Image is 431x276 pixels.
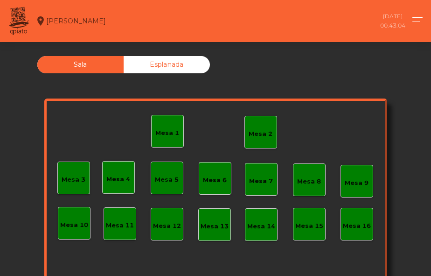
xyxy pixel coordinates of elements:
[343,221,371,231] div: Mesa 16
[380,21,405,30] div: 00:43:04
[37,56,124,73] div: Sala
[247,222,275,231] div: Mesa 14
[155,175,179,184] div: Mesa 5
[62,175,85,184] div: Mesa 3
[106,221,134,230] div: Mesa 11
[201,222,229,231] div: Mesa 13
[35,15,46,27] i: location_on
[345,178,368,188] div: Mesa 9
[35,9,106,33] div: [PERSON_NAME]
[106,175,130,184] div: Mesa 4
[7,5,30,37] img: qpiato
[249,177,273,186] div: Mesa 7
[297,177,321,186] div: Mesa 8
[249,129,272,139] div: Mesa 2
[153,221,181,231] div: Mesa 12
[124,56,210,73] div: Esplanada
[60,220,88,230] div: Mesa 10
[295,221,323,231] div: Mesa 15
[203,176,227,185] div: Mesa 6
[383,12,403,21] div: [DATE]
[155,128,179,138] div: Mesa 1
[406,15,424,28] button: Toggle navigation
